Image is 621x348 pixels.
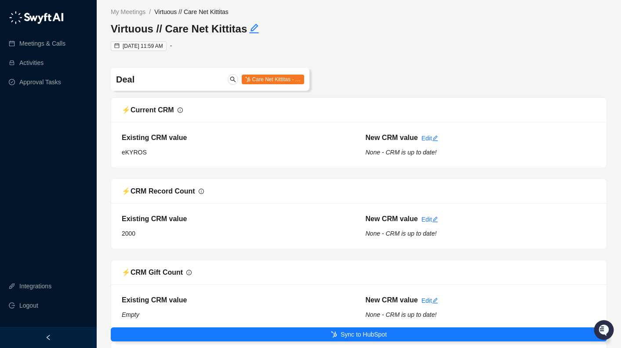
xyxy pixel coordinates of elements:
a: 📶Status [36,119,71,135]
span: edit [249,23,259,34]
i: Empty [122,311,139,318]
a: Edit [421,216,438,223]
span: Virtuous // Care Net Kittitas [154,8,229,15]
span: edit [432,135,438,141]
div: 📚 [9,124,16,131]
img: logo-05li4sbe.png [9,11,64,24]
span: info-circle [178,108,183,113]
h2: How can we help? [9,49,160,63]
h4: Deal [116,73,223,86]
span: Sync to HubSpot [341,330,387,339]
span: eKYROS [122,149,147,156]
span: edit [432,216,438,222]
div: - [170,41,172,50]
span: search [230,76,236,83]
a: Edit [421,135,438,142]
i: None - CRM is up to date! [366,230,437,237]
span: logout [9,302,15,309]
i: None - CRM is up to date! [366,149,437,156]
span: left [45,334,51,341]
li: / [149,7,151,17]
span: Docs [18,123,33,132]
div: 📶 [40,124,47,131]
h5: Existing CRM value [122,133,352,143]
h5: Existing CRM value [122,295,352,305]
span: Pylon [87,144,106,151]
span: Logout [19,297,38,314]
span: info-circle [199,189,204,194]
h5: New CRM value [366,295,418,305]
span: ⚡️ CRM Record Count [122,187,195,195]
button: Sync to HubSpot [111,327,607,341]
span: [DATE] 11:59 AM [123,43,163,49]
div: Start new chat [30,79,144,88]
span: calendar [114,43,120,48]
a: Integrations [19,277,51,295]
span: ⚡️ Current CRM [122,106,174,114]
a: 📚Docs [5,119,36,135]
img: 5124521997842_fc6d7dfcefe973c2e489_88.png [9,79,25,95]
button: Start new chat [149,82,160,93]
img: Swyft AI [9,9,26,26]
a: Activities [19,54,44,72]
i: None - CRM is up to date! [366,311,437,318]
span: edit [432,298,438,304]
a: Care Net Kittitas - … [242,75,304,83]
h5: New CRM value [366,214,418,224]
a: Powered byPylon [62,144,106,151]
a: Approval Tasks [19,73,61,91]
div: We're offline, we'll be back soon [30,88,115,95]
span: Status [48,123,68,132]
span: ⚡️ CRM Gift Count [122,269,183,276]
h3: Virtuous // Care Net Kittitas [111,22,359,36]
h5: New CRM value [366,133,418,143]
span: Care Net Kittitas - … [242,75,304,84]
iframe: Open customer support [593,319,617,343]
a: Edit [421,297,438,304]
p: Welcome 👋 [9,35,160,49]
span: 2000 [122,230,135,237]
button: Edit [249,22,259,36]
a: My Meetings [109,7,147,17]
a: Meetings & Calls [19,35,65,52]
span: info-circle [186,270,192,275]
h5: Existing CRM value [122,214,352,224]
